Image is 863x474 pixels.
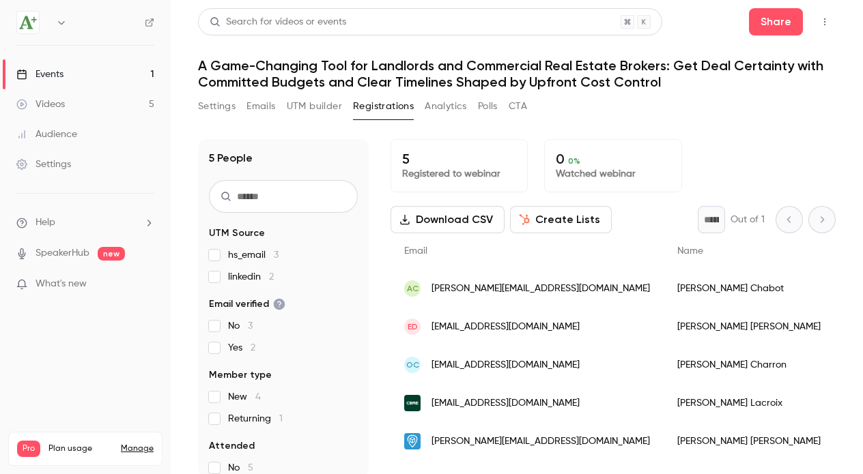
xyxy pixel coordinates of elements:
span: 0 % [568,156,580,166]
img: cbre.com [404,395,421,411]
span: Plan usage [48,443,113,454]
button: Download CSV [391,206,505,233]
button: UTM builder [287,95,342,117]
div: [PERSON_NAME] Charron [664,346,834,384]
a: SpeakerHub [36,246,89,261]
p: 5 [402,151,516,167]
p: 0 [556,151,670,167]
span: Returning [228,412,283,426]
span: What's new [36,277,87,291]
span: 5 [248,463,253,473]
div: Audience [16,128,77,141]
span: new [98,247,125,261]
span: ed [408,321,418,333]
span: 2 [269,272,274,282]
span: 4 [255,392,261,402]
button: Create Lists [510,206,612,233]
div: [PERSON_NAME] [PERSON_NAME] [664,422,834,460]
span: linkedin [228,270,274,284]
button: Settings [198,95,236,117]
span: 3 [274,250,279,260]
span: hs_email [228,248,279,262]
span: 1 [279,414,283,424]
span: [EMAIL_ADDRESS][DOMAIN_NAME] [431,320,580,334]
span: Email verified [209,297,285,311]
button: Share [749,8,803,35]
button: CTA [509,95,527,117]
div: Videos [16,98,65,111]
div: [PERSON_NAME] Lacroix [664,384,834,422]
span: [PERSON_NAME][EMAIL_ADDRESS][DOMAIN_NAME] [431,434,650,449]
span: Email [404,246,427,256]
span: Yes [228,341,255,355]
p: Registered to webinar [402,167,516,181]
span: Pro [17,441,40,457]
div: [PERSON_NAME] Chabot [664,269,834,308]
button: Polls [478,95,498,117]
p: Out of 1 [731,213,765,226]
span: AC [407,282,419,295]
span: OC [406,359,419,371]
span: Help [36,216,55,230]
h1: 5 People [209,150,253,166]
span: No [228,319,253,333]
span: [PERSON_NAME][EMAIL_ADDRESS][DOMAIN_NAME] [431,282,650,296]
button: Registrations [353,95,414,117]
h1: A Game-Changing Tool for Landlords and Commercial Real Estate Brokers: Get Deal Certainty with Co... [198,57,836,90]
div: Search for videos or events [210,15,346,29]
span: Name [677,246,703,256]
div: Settings [16,158,71,171]
button: Emails [246,95,275,117]
img: expedibox.com [404,433,421,449]
span: New [228,390,261,404]
div: Events [16,68,63,81]
span: UTM Source [209,226,265,240]
button: Analytics [425,95,467,117]
span: Member type [209,368,272,382]
li: help-dropdown-opener [16,216,154,230]
span: 3 [248,321,253,331]
span: [EMAIL_ADDRESS][DOMAIN_NAME] [431,358,580,372]
p: Watched webinar [556,167,670,181]
span: [EMAIL_ADDRESS][DOMAIN_NAME] [431,396,580,411]
a: Manage [121,443,154,454]
span: Attended [209,439,255,453]
div: [PERSON_NAME] [PERSON_NAME] [664,308,834,346]
span: 2 [251,343,255,353]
